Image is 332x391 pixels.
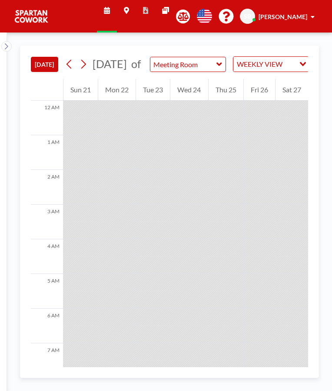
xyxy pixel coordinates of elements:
div: 4 AM [31,239,63,274]
div: Search for option [233,57,309,72]
div: 6 AM [31,309,63,343]
div: 7 AM [31,343,63,378]
span: of [131,57,141,71]
input: Meeting Room [150,57,217,72]
div: Wed 24 [170,79,208,101]
div: Mon 22 [98,79,136,101]
span: [DATE] [93,57,127,70]
div: 12 AM [31,101,63,135]
div: Thu 25 [209,79,243,101]
div: 5 AM [31,274,63,309]
input: Search for option [285,59,294,70]
span: SB [244,13,251,20]
div: Fri 26 [244,79,275,101]
div: 3 AM [31,205,63,239]
img: organization-logo [14,8,49,25]
div: Tue 23 [136,79,170,101]
div: Sat 27 [276,79,308,101]
button: [DATE] [31,57,58,72]
span: [PERSON_NAME] [259,13,307,20]
div: 2 AM [31,170,63,205]
div: Sun 21 [63,79,98,101]
span: WEEKLY VIEW [235,59,284,70]
div: 1 AM [31,135,63,170]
